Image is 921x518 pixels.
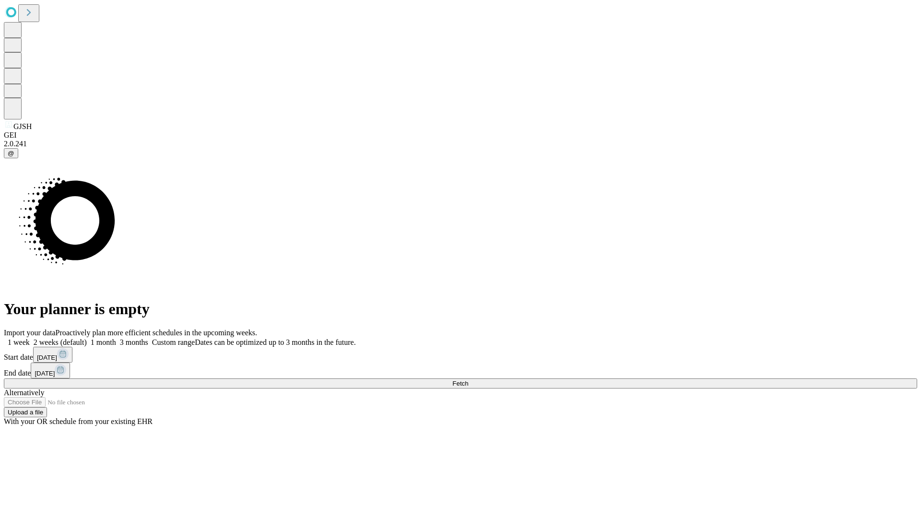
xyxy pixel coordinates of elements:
span: Custom range [152,338,195,346]
span: Import your data [4,329,56,337]
span: Alternatively [4,388,44,397]
span: @ [8,150,14,157]
div: End date [4,363,917,378]
button: [DATE] [31,363,70,378]
span: Dates can be optimized up to 3 months in the future. [195,338,355,346]
div: Start date [4,347,917,363]
span: GJSH [13,122,32,130]
button: Upload a file [4,407,47,417]
button: [DATE] [33,347,72,363]
span: 2 weeks (default) [34,338,87,346]
div: GEI [4,131,917,140]
span: With your OR schedule from your existing EHR [4,417,153,425]
span: Proactively plan more efficient schedules in the upcoming weeks. [56,329,257,337]
div: 2.0.241 [4,140,917,148]
span: Fetch [452,380,468,387]
span: 3 months [120,338,148,346]
button: @ [4,148,18,158]
span: 1 week [8,338,30,346]
span: [DATE] [35,370,55,377]
h1: Your planner is empty [4,300,917,318]
span: [DATE] [37,354,57,361]
button: Fetch [4,378,917,388]
span: 1 month [91,338,116,346]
